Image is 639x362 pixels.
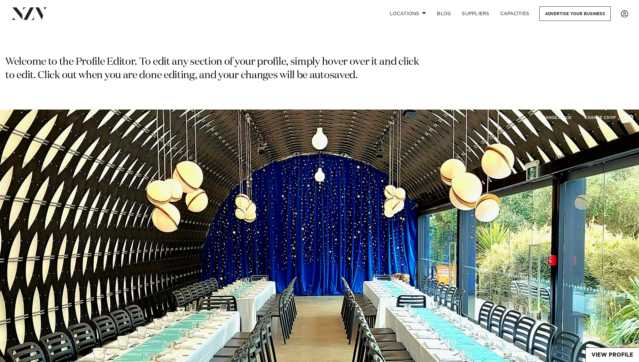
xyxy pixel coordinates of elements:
button: CHANGE CROP [579,110,621,125]
a: Advertise your business [539,6,611,21]
a: BLOG [432,6,456,21]
p: Welcome to the Profile Editor. To edit any section of your profile, simply hover over it and clic... [5,56,422,83]
button: CHANGE IMAGE [534,110,577,125]
a: View Profile [586,348,639,362]
a: Locations [384,6,432,21]
a: Capacities [495,6,535,21]
img: nzv-logo.png [11,7,47,20]
a: SUPPLIERS [456,6,494,21]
